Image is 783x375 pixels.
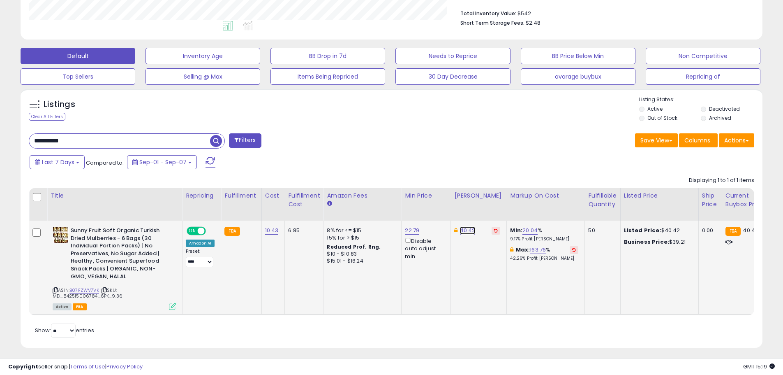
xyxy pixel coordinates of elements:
[53,287,122,299] span: | SKU: MD_842515006784_6PK_9.36
[21,48,135,64] button: Default
[743,226,758,234] span: 40.42
[8,363,143,371] div: seller snap | |
[588,227,614,234] div: 50
[460,8,748,18] li: $542
[521,68,635,85] button: avarage buybux
[21,68,135,85] button: Top Sellers
[709,114,731,121] label: Archived
[725,227,741,236] small: FBA
[646,68,760,85] button: Repricing of
[460,19,524,26] b: Short Term Storage Fees:
[224,227,240,236] small: FBA
[405,226,419,235] a: 22.79
[647,105,663,112] label: Active
[186,191,217,200] div: Repricing
[29,113,65,121] div: Clear All Filters
[327,243,381,250] b: Reduced Prof. Rng.
[229,133,261,148] button: Filters
[639,96,762,104] p: Listing States:
[516,246,530,254] b: Max:
[709,105,740,112] label: Deactivated
[69,287,99,294] a: B07FZWV7VK
[507,188,585,221] th: The percentage added to the cost of goods (COGS) that forms the calculator for Min & Max prices.
[127,155,197,169] button: Sep-01 - Sep-07
[44,99,75,110] h5: Listings
[327,227,395,234] div: 8% for <= $15
[70,363,105,370] a: Terms of Use
[53,303,72,310] span: All listings currently available for purchase on Amazon
[265,191,282,200] div: Cost
[530,246,546,254] a: 163.76
[510,226,522,234] b: Min:
[288,227,317,234] div: 6.85
[327,258,395,265] div: $15.01 - $16.24
[647,114,677,121] label: Out of Stock
[186,249,215,267] div: Preset:
[510,236,578,242] p: 9.17% Profit [PERSON_NAME]
[30,155,85,169] button: Last 7 Days
[624,238,692,246] div: $39.21
[139,158,187,166] span: Sep-01 - Sep-07
[106,363,143,370] a: Privacy Policy
[702,191,718,209] div: Ship Price
[510,227,578,242] div: %
[71,227,171,282] b: Sunny Fruit Soft Organic Turkish Dried Mulberries - 6 Bags (30 Individual Portion Packs) | No Pre...
[51,191,179,200] div: Title
[510,246,578,261] div: %
[679,133,718,147] button: Columns
[405,191,447,200] div: Min Price
[73,303,87,310] span: FBA
[86,159,124,167] span: Compared to:
[270,68,385,85] button: Items Being Repriced
[187,228,198,235] span: ON
[53,227,69,243] img: 61Ee43lukgL._SL40_.jpg
[624,226,661,234] b: Listed Price:
[624,227,692,234] div: $40.42
[327,191,398,200] div: Amazon Fees
[684,136,710,144] span: Columns
[327,234,395,242] div: 15% for > $15
[205,228,218,235] span: OFF
[719,133,754,147] button: Actions
[53,227,176,309] div: ASIN:
[460,226,476,235] a: 40.42
[646,48,760,64] button: Non Competitive
[395,48,510,64] button: Needs to Reprice
[635,133,678,147] button: Save View
[510,256,578,261] p: 42.26% Profit [PERSON_NAME]
[42,158,74,166] span: Last 7 Days
[224,191,258,200] div: Fulfillment
[288,191,320,209] div: Fulfillment Cost
[186,240,215,247] div: Amazon AI
[460,10,516,17] b: Total Inventory Value:
[146,48,260,64] button: Inventory Age
[588,191,617,209] div: Fulfillable Quantity
[8,363,38,370] strong: Copyright
[510,191,581,200] div: Markup on Cost
[327,200,332,207] small: Amazon Fees.
[265,226,279,235] a: 10.43
[327,251,395,258] div: $10 - $10.83
[526,19,540,27] span: $2.48
[146,68,260,85] button: Selling @ Max
[624,238,669,246] b: Business Price:
[270,48,385,64] button: BB Drop in 7d
[454,191,503,200] div: [PERSON_NAME]
[689,177,754,184] div: Displaying 1 to 1 of 1 items
[743,363,775,370] span: 2025-09-15 15:19 GMT
[35,326,94,334] span: Show: entries
[702,227,716,234] div: 0.00
[522,226,538,235] a: 20.04
[395,68,510,85] button: 30 Day Decrease
[521,48,635,64] button: BB Price Below Min
[624,191,695,200] div: Listed Price
[405,236,444,260] div: Disable auto adjust min
[725,191,768,209] div: Current Buybox Price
